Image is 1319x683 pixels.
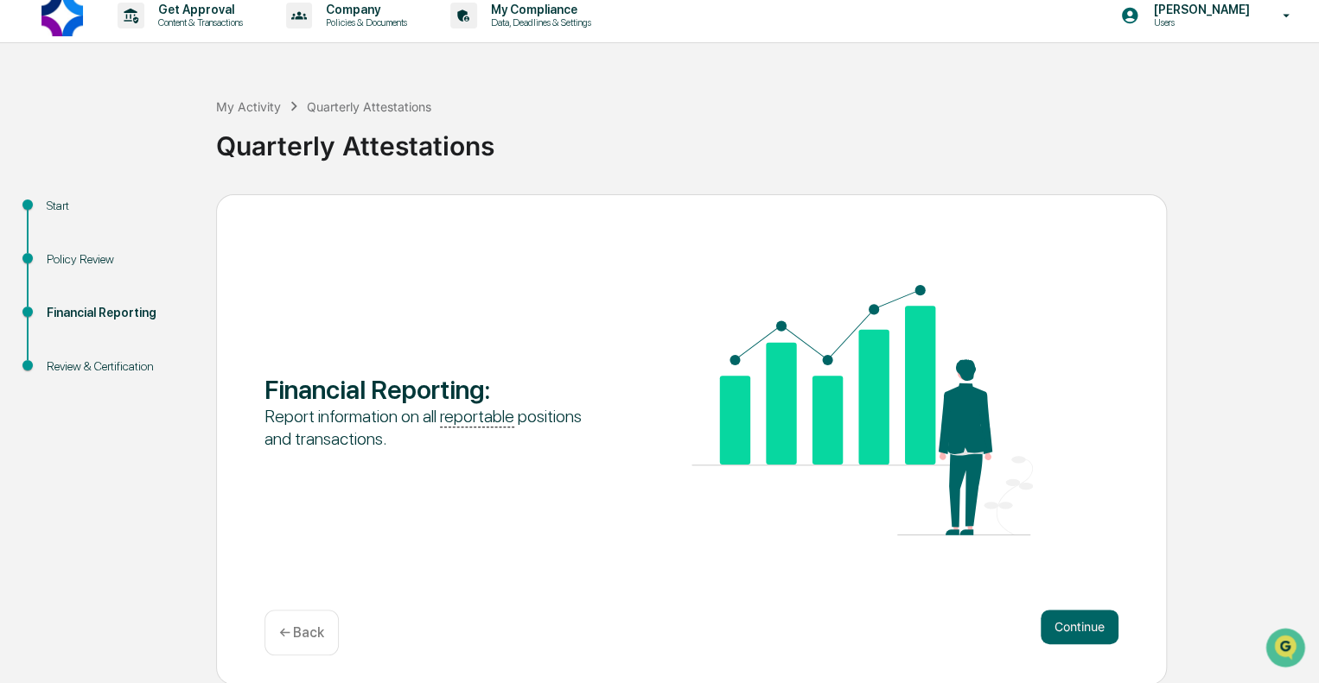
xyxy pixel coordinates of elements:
div: My Activity [216,99,281,114]
div: 🖐️ [17,219,31,233]
p: ← Back [279,624,324,641]
img: 1746055101610-c473b297-6a78-478c-a979-82029cc54cd1 [17,132,48,163]
button: Continue [1041,610,1118,644]
a: Powered byPylon [122,292,209,306]
div: Policy Review [47,250,188,269]
div: Quarterly Attestations [216,117,1310,161]
span: Data Lookup [35,250,109,268]
p: Policies & Documents [312,16,416,28]
img: Financial Reporting [691,285,1033,535]
div: Start [47,197,188,215]
span: Pylon [172,293,209,306]
p: Data, Deadlines & Settings [477,16,600,28]
span: Attestations [143,218,214,235]
div: Financial Reporting : [264,374,606,405]
p: [PERSON_NAME] [1139,3,1258,16]
p: Company [312,3,416,16]
div: We're available if you need us! [59,149,219,163]
a: 🔎Data Lookup [10,243,116,275]
div: Report information on all positions and transactions. [264,405,606,450]
a: 🖐️Preclearance [10,211,118,242]
div: Quarterly Attestations [307,99,431,114]
p: Users [1139,16,1258,28]
p: How can we help? [17,36,315,64]
u: reportable [440,406,514,427]
a: 🗄️Attestations [118,211,221,242]
p: Get Approval [144,3,252,16]
iframe: Open customer support [1264,626,1310,673]
div: 🔎 [17,252,31,266]
span: Preclearance [35,218,112,235]
div: 🗄️ [125,219,139,233]
button: Start new chat [294,137,315,158]
p: My Compliance [477,3,600,16]
p: Content & Transactions [144,16,252,28]
div: Start new chat [59,132,284,149]
div: Financial Reporting [47,304,188,322]
div: Review & Certification [47,357,188,376]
